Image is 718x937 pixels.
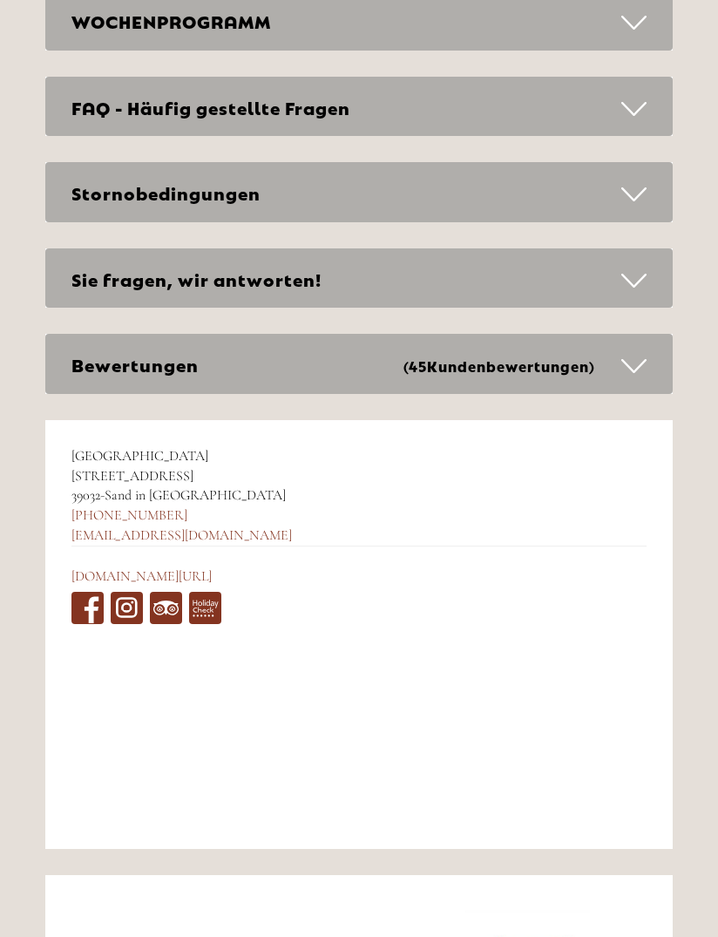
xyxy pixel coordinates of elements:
[71,526,292,544] a: [EMAIL_ADDRESS][DOMAIN_NAME]
[45,77,673,137] div: FAQ - Häufig gestellte Fragen
[403,356,595,376] small: (45 )
[71,506,187,524] a: [PHONE_NUMBER]
[45,334,673,394] div: Bewertungen
[71,486,100,504] span: 39032
[71,467,193,485] span: [STREET_ADDRESS]
[45,420,673,656] div: -
[105,486,286,504] span: Sand in [GEOGRAPHIC_DATA]
[71,567,212,585] a: [DOMAIN_NAME][URL]
[45,162,673,222] div: Stornobedingungen
[45,248,673,309] div: Sie fragen, wir antworten!
[427,356,589,376] span: Kundenbewertungen
[71,447,208,465] span: [GEOGRAPHIC_DATA]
